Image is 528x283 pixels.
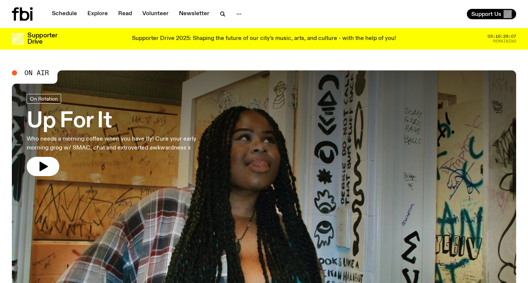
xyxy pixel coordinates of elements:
[27,111,216,132] h3: Up For It
[27,33,57,45] h3: Supporter Drive
[83,9,112,19] a: Explore
[114,9,136,19] a: Read
[27,94,216,176] a: Up For ItWho needs a morning coffee when you have Ify! Cure your early morning grog w/ SMAC, chat...
[132,36,396,42] p: Supporter Drive 2025: Shaping the future of our city’s music, arts, and culture - with the help o...
[24,70,49,76] span: On Air
[175,9,214,19] a: Newsletter
[493,39,516,43] span: Remaining
[488,34,516,38] span: 03:16:29:07
[467,9,516,19] button: Support Us
[27,94,61,104] a: On Rotation
[47,9,82,19] a: Schedule
[471,11,501,17] span: Support Us
[138,9,173,19] a: Volunteer
[27,135,216,152] p: Who needs a morning coffee when you have Ify! Cure your early morning grog w/ SMAC, chat and extr...
[30,96,58,101] span: On Rotation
